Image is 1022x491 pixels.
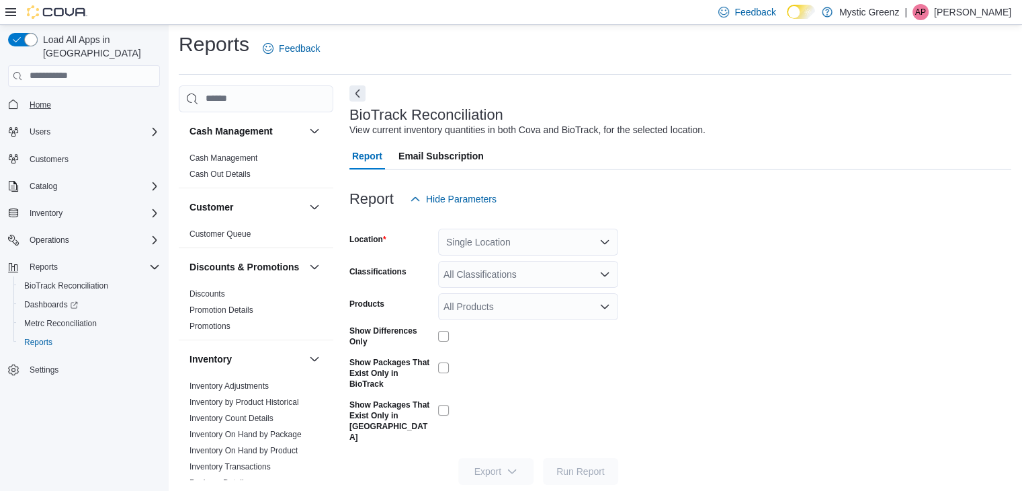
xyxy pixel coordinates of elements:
[189,200,233,214] h3: Customer
[189,260,304,274] button: Discounts & Promotions
[30,154,69,165] span: Customers
[24,178,160,194] span: Catalog
[349,123,706,137] div: View current inventory quantities in both Cova and BioTrack, for the selected location.
[839,4,899,20] p: Mystic Greenz
[19,297,83,313] a: Dashboards
[189,398,299,407] a: Inventory by Product Historical
[24,232,160,248] span: Operations
[24,96,160,113] span: Home
[179,31,249,58] h1: Reports
[599,301,610,312] button: Open list of options
[787,5,815,19] input: Dark Mode
[352,143,382,169] span: Report
[189,446,298,455] a: Inventory On Hand by Product
[19,278,114,294] a: BioTrack Reconciliation
[3,231,165,250] button: Operations
[912,4,929,20] div: Andria Perry
[19,334,160,350] span: Reports
[189,352,304,366] button: Inventory
[19,334,58,350] a: Reports
[189,289,225,299] span: Discounts
[13,333,165,352] button: Reports
[30,126,50,137] span: Users
[3,258,165,276] button: Reports
[189,397,299,408] span: Inventory by Product Historical
[3,95,165,114] button: Home
[179,226,333,248] div: Customer
[19,297,160,313] span: Dashboards
[189,414,273,423] a: Inventory Count Details
[24,205,68,221] button: Inventory
[189,200,304,214] button: Customer
[189,381,269,391] span: Inventory Adjustments
[8,89,160,415] nav: Complex example
[306,199,323,215] button: Customer
[279,42,320,55] span: Feedback
[24,151,160,167] span: Customers
[466,458,525,485] span: Export
[3,149,165,169] button: Customers
[24,124,160,140] span: Users
[915,4,926,20] span: AP
[30,100,51,110] span: Home
[599,269,610,280] button: Open list of options
[189,462,271,471] a: Inventory Transactions
[306,123,323,139] button: Cash Management
[349,400,433,443] label: Show Packages That Exist Only in [GEOGRAPHIC_DATA]
[189,461,271,472] span: Inventory Transactions
[734,5,775,19] span: Feedback
[189,153,257,163] span: Cash Management
[349,326,433,347] label: Show Differences Only
[24,178,62,194] button: Catalog
[189,430,302,439] a: Inventory On Hand by Package
[189,352,232,366] h3: Inventory
[349,85,366,102] button: Next
[3,122,165,141] button: Users
[19,278,160,294] span: BioTrack Reconciliation
[349,191,394,207] h3: Report
[556,465,605,478] span: Run Report
[27,5,87,19] img: Cova
[189,305,253,315] a: Promotion Details
[189,305,253,315] span: Promotion Details
[349,266,407,277] label: Classifications
[3,360,165,379] button: Settings
[398,143,484,169] span: Email Subscription
[306,259,323,275] button: Discounts & Promotions
[599,237,610,248] button: Open list of options
[24,151,74,167] a: Customers
[24,299,78,310] span: Dashboards
[179,286,333,340] div: Discounts & Promotions
[189,321,230,332] span: Promotions
[306,351,323,367] button: Inventory
[189,229,251,239] a: Customer Queue
[13,314,165,333] button: Metrc Reconciliation
[189,229,251,239] span: Customer Queue
[24,280,108,291] span: BioTrack Reconciliation
[189,169,251,179] a: Cash Out Details
[19,315,102,332] a: Metrc Reconciliation
[189,260,299,274] h3: Discounts & Promotions
[349,299,384,309] label: Products
[30,365,58,375] span: Settings
[934,4,1011,20] p: [PERSON_NAME]
[189,478,248,488] a: Package Details
[24,362,64,378] a: Settings
[179,150,333,188] div: Cash Management
[24,205,160,221] span: Inventory
[24,124,56,140] button: Users
[458,458,534,485] button: Export
[189,381,269,391] a: Inventory Adjustments
[3,204,165,223] button: Inventory
[24,97,56,113] a: Home
[24,361,160,378] span: Settings
[3,177,165,196] button: Catalog
[543,458,618,485] button: Run Report
[349,107,503,123] h3: BioTrack Reconciliation
[189,289,225,299] a: Discounts
[19,315,160,332] span: Metrc Reconciliation
[189,124,304,138] button: Cash Management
